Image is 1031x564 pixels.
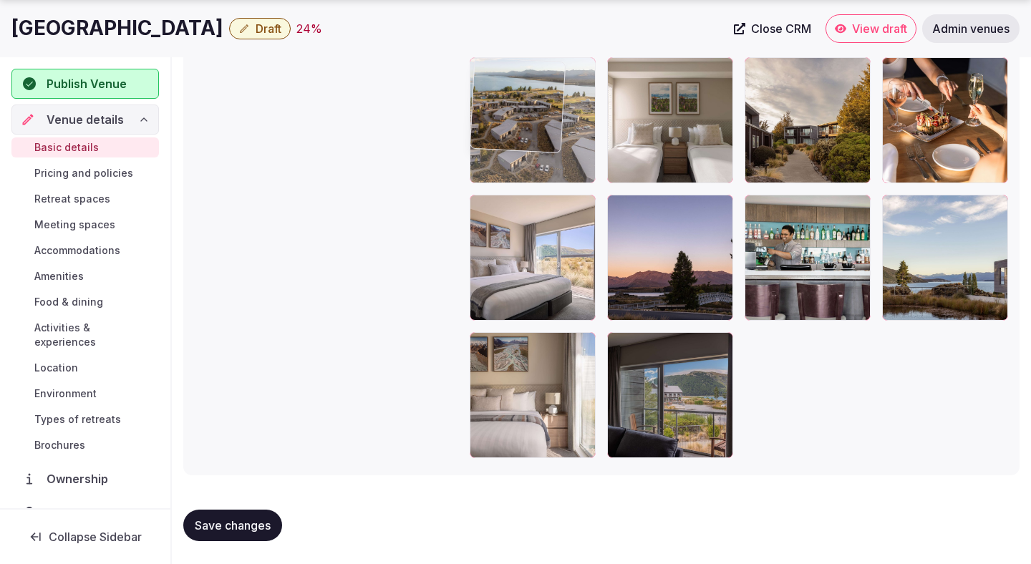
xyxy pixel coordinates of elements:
span: Food & dining [34,295,103,309]
div: b3q7_ro_01_p_3000x2250_P.jpg [470,195,596,321]
a: Pricing and policies [11,163,159,183]
span: View draft [852,21,907,36]
span: Environment [34,386,97,401]
a: Types of retreats [11,409,159,429]
div: b3q7_ba_07_p_3000x2250_P.jpg [745,195,871,321]
a: Meeting spaces [11,215,159,235]
span: Admin venues [932,21,1010,36]
button: Collapse Sidebar [11,521,159,553]
span: Amenities [34,269,84,283]
a: Amenities [11,266,159,286]
span: Retreat spaces [34,192,110,206]
a: Accommodations [11,240,159,261]
a: Environment [11,384,159,404]
div: b3q7_ho_01_p_3000x2250_P.jpg [607,332,733,458]
h1: [GEOGRAPHIC_DATA] [11,14,223,42]
a: Retreat spaces [11,189,159,209]
div: b3q7_de_07_p_3000x2250_P.jpg [882,195,1008,321]
span: Brochures [34,438,85,452]
div: b3q7_ro_04_p_3000x2250_P.jpg [607,57,733,183]
a: Basic details [11,137,159,157]
img: b3q7_de_06_p_3000x2250_P.jpg [470,58,565,152]
div: b3q7_de_02_p_3000x2250_P.jpg [607,195,733,321]
a: Administration [11,500,159,530]
div: b3q7_de_06_p_3000x2250_P.jpg [470,57,596,183]
a: View draft [826,14,916,43]
span: Types of retreats [34,412,121,427]
div: b3q7_de_05_p_3000x2250_P.jpg [745,57,871,183]
span: Location [34,361,78,375]
a: Admin venues [922,14,1020,43]
span: Save changes [195,518,271,533]
span: Collapse Sidebar [49,530,142,544]
button: Draft [229,18,291,39]
span: Ownership [47,470,114,487]
span: Draft [256,21,281,36]
a: Location [11,358,159,378]
span: Close CRM [751,21,811,36]
a: Food & dining [11,292,159,312]
div: b3q7_rsr001_06_p_3000x2250_P.jpg [882,57,1008,183]
button: Save changes [183,510,282,541]
span: Publish Venue [47,75,127,92]
span: Venue details [47,111,124,128]
span: Administration [47,506,135,523]
div: 24 % [296,20,322,37]
button: 24% [296,20,322,37]
a: Close CRM [725,14,820,43]
span: Pricing and policies [34,166,133,180]
span: Basic details [34,140,99,155]
button: Publish Venue [11,69,159,99]
div: b3q7_ro_06_p_3000x2250_P.jpg [470,332,596,458]
a: Ownership [11,464,159,494]
a: Activities & experiences [11,318,159,352]
span: Accommodations [34,243,120,258]
span: Meeting spaces [34,218,115,232]
span: Activities & experiences [34,321,153,349]
a: Brochures [11,435,159,455]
